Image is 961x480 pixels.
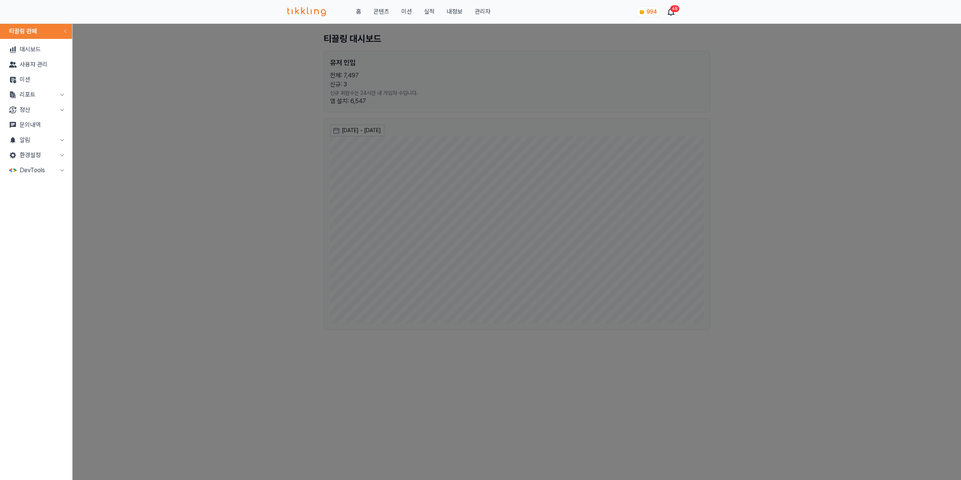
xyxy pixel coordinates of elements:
[373,7,389,16] a: 콘텐츠
[475,7,491,16] a: 관리자
[3,163,69,178] button: DevTools
[401,7,412,16] button: 미션
[356,7,361,16] a: 홈
[424,7,435,16] a: 실적
[636,6,659,17] a: coin 994
[3,102,69,117] button: 정산
[287,7,326,16] img: 티끌링
[3,42,69,57] a: 대시보드
[670,5,679,12] div: 48
[3,133,69,148] button: 알림
[447,7,463,16] a: 내정보
[646,9,657,15] span: 994
[3,117,69,133] a: 문의내역
[3,148,69,163] button: 환경설정
[639,9,645,15] img: coin
[668,7,674,16] a: 48
[3,87,69,102] button: 리포트
[3,72,69,87] a: 미션
[3,57,69,72] a: 사용자 관리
